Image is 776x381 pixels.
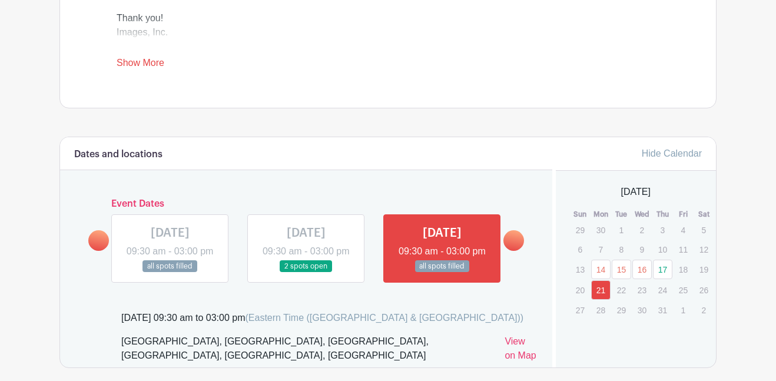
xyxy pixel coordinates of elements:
[117,25,659,54] div: Images, Inc.
[673,208,694,220] th: Fri
[653,221,672,239] p: 3
[591,240,611,259] p: 7
[121,311,523,325] div: [DATE] 09:30 am to 03:00 pm
[571,301,590,319] p: 27
[694,281,714,299] p: 26
[570,208,591,220] th: Sun
[632,301,652,319] p: 30
[245,313,523,323] span: (Eastern Time ([GEOGRAPHIC_DATA] & [GEOGRAPHIC_DATA]))
[694,221,714,239] p: 5
[591,301,611,319] p: 28
[117,41,192,51] a: [DOMAIN_NAME]
[591,280,611,300] a: 21
[612,221,631,239] p: 1
[632,208,652,220] th: Wed
[612,301,631,319] p: 29
[642,148,702,158] a: Hide Calendar
[74,149,163,160] h6: Dates and locations
[694,260,714,279] p: 19
[652,208,673,220] th: Thu
[674,281,693,299] p: 25
[674,240,693,259] p: 11
[674,260,693,279] p: 18
[612,260,631,279] a: 15
[653,281,672,299] p: 24
[591,260,611,279] a: 14
[109,198,503,210] h6: Event Dates
[591,208,611,220] th: Mon
[117,58,164,72] a: Show More
[591,221,611,239] p: 30
[117,11,659,25] div: Thank you!
[674,301,693,319] p: 1
[571,260,590,279] p: 13
[653,260,672,279] a: 17
[571,281,590,299] p: 20
[653,240,672,259] p: 10
[632,221,652,239] p: 2
[694,301,714,319] p: 2
[632,281,652,299] p: 23
[653,301,672,319] p: 31
[674,221,693,239] p: 4
[571,221,590,239] p: 29
[632,240,652,259] p: 9
[632,260,652,279] a: 16
[611,208,632,220] th: Tue
[694,240,714,259] p: 12
[612,281,631,299] p: 22
[505,334,538,367] a: View on Map
[571,240,590,259] p: 6
[694,208,714,220] th: Sat
[121,334,495,367] div: [GEOGRAPHIC_DATA], [GEOGRAPHIC_DATA], [GEOGRAPHIC_DATA], [GEOGRAPHIC_DATA], [GEOGRAPHIC_DATA], [G...
[621,185,651,199] span: [DATE]
[612,240,631,259] p: 8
